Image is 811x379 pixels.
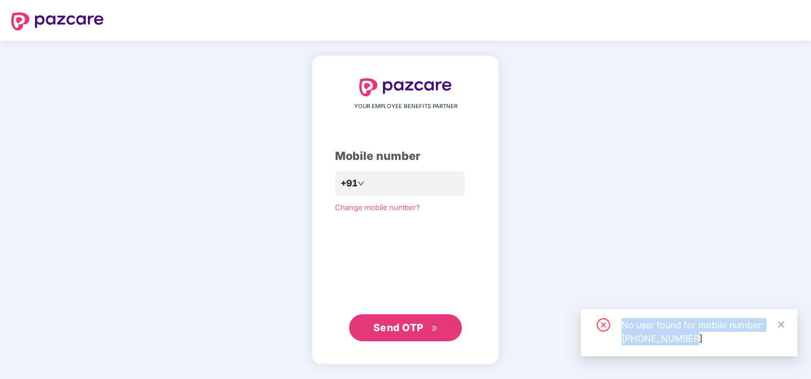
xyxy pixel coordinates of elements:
span: double-right [431,325,438,332]
button: Send OTPdouble-right [349,314,462,341]
span: down [358,180,364,187]
span: +91 [341,176,358,190]
div: Mobile number [335,148,476,165]
img: logo [359,78,452,96]
span: close [777,320,785,328]
span: Send OTP [373,322,424,333]
img: logo [11,12,104,30]
span: YOUR EMPLOYEE BENEFITS PARTNER [354,102,457,111]
div: No user found for mobile number: [PHONE_NUMBER] [622,318,784,345]
a: Change mobile number? [335,203,420,212]
span: close-circle [597,318,610,332]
